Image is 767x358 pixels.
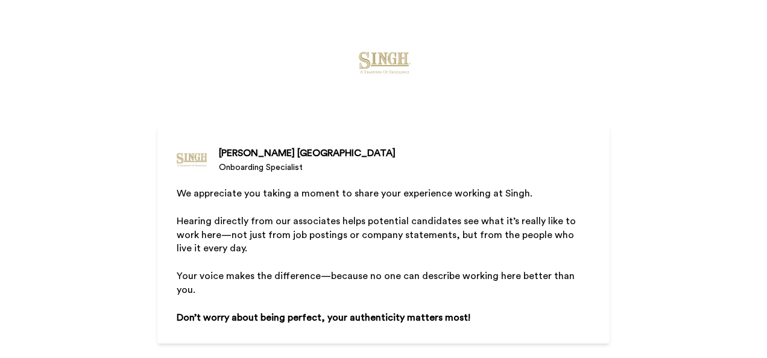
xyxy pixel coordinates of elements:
img: https://cdn.bonjoro.com/media/b84e1fe6-c5a8-446f-bc60-9b5bb4e0bde8/c6717303-003d-4ca0-be03-3f3556... [347,39,420,87]
span: Hearing directly from our associates helps potential candidates see what it’s really like to work... [177,216,578,254]
span: Your voice makes the difference—because no one can describe working here better than you. [177,271,577,295]
div: [PERSON_NAME] [GEOGRAPHIC_DATA] [219,146,396,160]
span: We appreciate you taking a moment to share your experience working at Singh. [177,189,532,198]
span: Don’t worry about being perfect, your authenticity matters most! [177,313,470,322]
img: Onboarding Specialist [177,145,207,175]
div: Onboarding Specialist [219,162,396,174]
